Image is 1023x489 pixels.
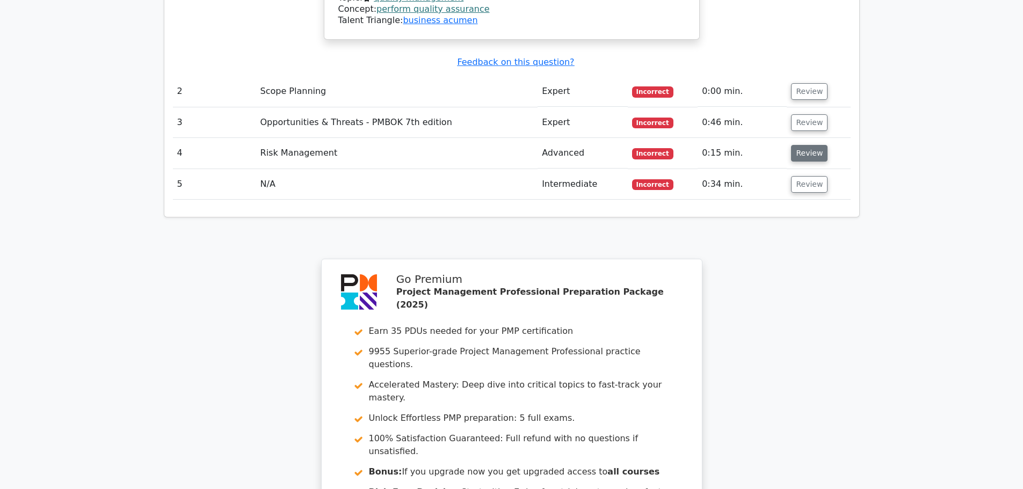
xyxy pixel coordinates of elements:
td: Expert [538,107,628,138]
button: Review [791,176,828,193]
td: Expert [538,76,628,107]
td: 3 [173,107,256,138]
td: Scope Planning [256,76,538,107]
td: 0:46 min. [698,107,787,138]
span: Incorrect [632,86,673,97]
div: Concept: [338,4,685,15]
button: Review [791,145,828,162]
td: Advanced [538,138,628,169]
td: 4 [173,138,256,169]
span: Incorrect [632,179,673,190]
td: 0:15 min. [698,138,787,169]
td: N/A [256,169,538,200]
td: Intermediate [538,169,628,200]
td: 0:34 min. [698,169,787,200]
a: business acumen [403,15,477,25]
a: Feedback on this question? [457,57,574,67]
button: Review [791,114,828,131]
td: 5 [173,169,256,200]
button: Review [791,83,828,100]
td: Risk Management [256,138,538,169]
td: Opportunities & Threats - PMBOK 7th edition [256,107,538,138]
span: Incorrect [632,118,673,128]
span: Incorrect [632,148,673,159]
a: perform quality assurance [376,4,490,14]
td: 2 [173,76,256,107]
td: 0:00 min. [698,76,787,107]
